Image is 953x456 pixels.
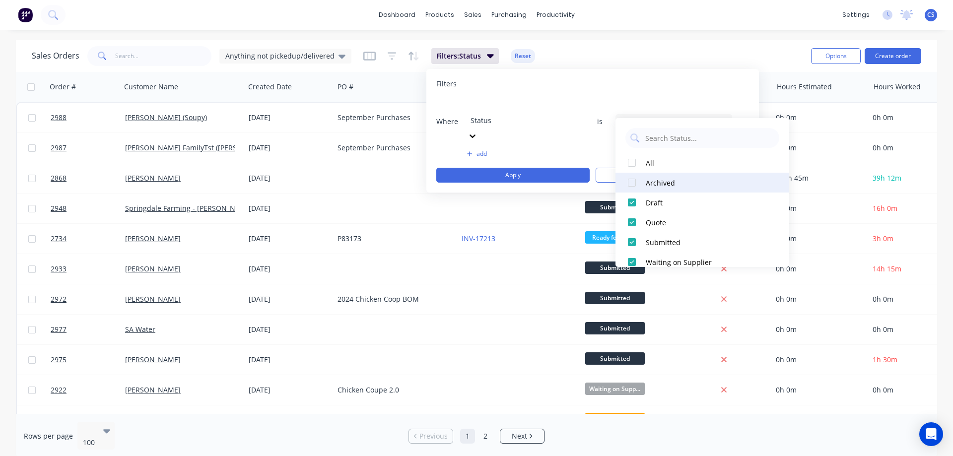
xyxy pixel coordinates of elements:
div: Hours Worked [874,82,921,92]
div: Order # [50,82,76,92]
a: 2977 [51,315,125,344]
span: 0h 0m [873,143,893,152]
button: All [615,153,789,173]
div: 10 Status selected [621,116,711,127]
span: 0h 0m [873,294,893,304]
a: 2948 [51,194,125,223]
span: 2933 [51,264,67,274]
span: Submitted [585,322,645,334]
span: Waiting on Supp... [585,383,645,395]
button: Draft [615,193,789,212]
span: CS [927,10,935,19]
div: September Purchases [338,113,448,123]
div: All [646,158,765,168]
a: [PERSON_NAME] [125,385,181,394]
div: [DATE] [249,234,330,244]
a: [PERSON_NAME] [125,294,181,304]
span: 2948 [51,203,67,213]
a: 2922 [51,375,125,405]
div: Open Intercom Messenger [919,422,943,446]
div: Status [471,115,551,126]
div: PO # [338,82,353,92]
a: dashboard [374,7,420,22]
span: 2922 [51,385,67,395]
div: 0h 0m [776,113,860,123]
div: 0h 0m [776,143,860,153]
a: [PERSON_NAME] [125,264,181,273]
span: 0h 0m [873,385,893,394]
a: [PERSON_NAME] [125,173,181,183]
a: 2988 [51,103,125,132]
div: Archived [646,178,765,188]
div: Draft [646,197,765,208]
span: Previous [419,431,448,441]
div: productivity [532,7,580,22]
div: Quote [646,217,765,228]
div: Hours Estimated [777,82,832,92]
ul: Pagination [405,429,548,444]
button: Quote [615,212,789,232]
div: 0h 0m [776,385,860,395]
span: Ready for Pick ... [585,231,645,244]
div: [DATE] [249,385,330,395]
div: 0h 0m [776,234,860,244]
button: Waiting on Supplier [615,252,789,272]
a: Page 2 [478,429,493,444]
a: [PERSON_NAME] FamilyTst ([PERSON_NAME]) [125,143,275,152]
div: Waiting on Supplier [646,257,765,267]
button: Filters:Status [431,48,499,64]
span: Filters: Status [436,51,481,61]
div: 0h 0m [776,294,860,304]
div: 0h 0m [776,325,860,334]
span: 2975 [51,355,67,365]
a: Springdale Farming - [PERSON_NAME] [125,203,253,213]
div: Created Date [248,82,292,92]
button: Clear [596,168,749,183]
a: Page 1 is your current page [460,429,475,444]
input: Search Status... [644,128,774,148]
a: 2975 [51,345,125,375]
a: INV-17213 [462,234,495,243]
span: 2987 [51,143,67,153]
span: 14h 15m [873,264,901,273]
div: purchasing [486,7,532,22]
button: Apply [436,168,590,183]
div: 2024 Chicken Coop BOM [338,294,448,304]
span: 2977 [51,325,67,334]
h1: Sales Orders [32,51,79,61]
a: 2933 [51,254,125,284]
span: Anything not pickedup/delivered [225,51,335,61]
button: add [467,150,584,158]
a: 2987 [51,133,125,163]
span: Next [512,431,527,441]
div: September Purchases [338,143,448,153]
a: Next page [500,431,544,441]
span: 16h 0m [873,203,897,213]
div: [DATE] [249,264,330,274]
span: 39h 12m [873,173,901,183]
span: Submitted [585,352,645,365]
span: 0h 0m [873,325,893,334]
div: 222h 45m [776,173,860,183]
a: [PERSON_NAME] (Soupy) [125,113,207,122]
span: 3h 0m [873,234,893,243]
div: Chicken Coupe 2.0 [338,385,448,395]
div: [DATE] [249,294,330,304]
a: 2868 [51,163,125,193]
button: Archived [615,173,789,193]
a: 2971 [51,405,125,435]
span: Submitted [585,292,645,304]
a: 2972 [51,284,125,314]
div: P83173 [338,234,448,244]
div: 0h 0m [776,264,860,274]
div: [DATE] [249,325,330,334]
a: [PERSON_NAME] [125,355,181,364]
button: Reset [511,49,535,63]
input: Search... [115,46,212,66]
div: 100 [83,438,97,448]
span: Submitted [585,201,645,213]
div: [DATE] [249,113,330,123]
span: 2734 [51,234,67,244]
span: 2988 [51,113,67,123]
button: Create order [865,48,921,64]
